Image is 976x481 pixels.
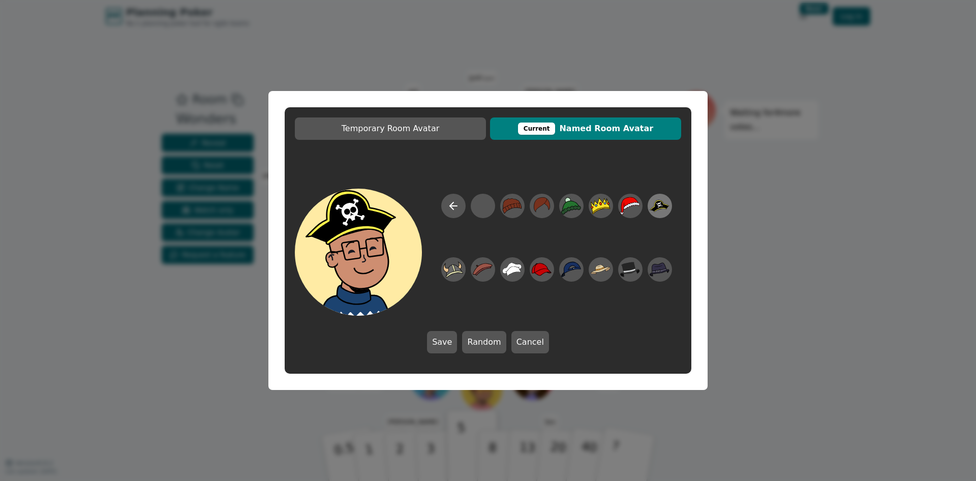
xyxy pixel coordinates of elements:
[427,331,457,353] button: Save
[300,123,481,135] span: Temporary Room Avatar
[511,331,549,353] button: Cancel
[462,331,506,353] button: Random
[518,123,556,135] div: This avatar will be displayed in dedicated rooms
[490,117,681,140] button: CurrentNamed Room Avatar
[295,117,486,140] button: Temporary Room Avatar
[495,123,676,135] span: Named Room Avatar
